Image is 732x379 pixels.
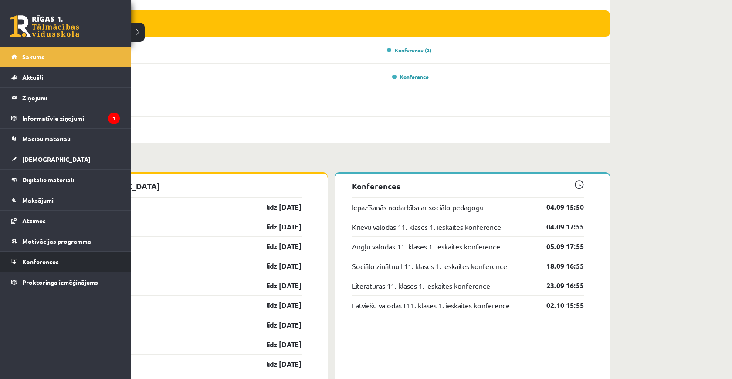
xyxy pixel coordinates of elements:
a: līdz [DATE] [251,222,302,232]
a: Digitālie materiāli [11,170,120,190]
span: [DEMOGRAPHIC_DATA] [22,155,91,163]
a: Ziņojumi [11,88,120,108]
a: līdz [DATE] [251,359,302,369]
a: līdz [DATE] [251,339,302,350]
a: līdz [DATE] [251,280,302,291]
a: Krievu valodas 11. klases 1. ieskaites konference [352,222,501,232]
legend: Maksājumi [22,190,120,210]
a: Maksājumi [11,190,120,210]
a: 18.09 16:55 [533,261,584,271]
legend: Ziņojumi [22,88,120,108]
span: Aktuāli [22,73,43,81]
p: Tuvākās aktivitātes [56,157,607,168]
a: Atzīmes [11,211,120,231]
a: Latviešu valodas I 11. klases 1. ieskaites konference [352,300,510,311]
i: 1 [108,113,120,124]
a: Rīgas 1. Tālmācības vidusskola [10,15,79,37]
a: Konference [392,73,429,80]
span: Digitālie materiāli [22,176,74,184]
span: Motivācijas programma [22,237,91,245]
a: Aktuāli [11,67,120,87]
a: līdz [DATE] [251,241,302,252]
a: Informatīvie ziņojumi1 [11,108,120,128]
a: Literatūras 11. klases 1. ieskaites konference [352,280,490,291]
a: 05.09 17:55 [533,241,584,252]
a: Sociālo zinātņu I 11. klases 1. ieskaites konference [352,261,507,271]
span: Konferences [22,258,59,266]
a: līdz [DATE] [251,202,302,212]
span: Mācību materiāli [22,135,71,143]
legend: Informatīvie ziņojumi [22,108,120,128]
span: Atzīmes [22,217,46,225]
span: Sākums [22,53,44,61]
a: līdz [DATE] [251,261,302,271]
a: Mācību materiāli [11,129,120,149]
a: Iepazīšanās nodarbība ar sociālo pedagogu [352,202,484,212]
span: Proktoringa izmēģinājums [22,278,98,286]
a: 04.09 17:55 [533,222,584,232]
a: 04.09 15:50 [533,202,584,212]
a: 02.10 15:55 [533,300,584,311]
a: Konference (2) [387,47,431,54]
a: Angļu valodas 11. klases 1. ieskaites konference [352,241,500,252]
a: Proktoringa izmēģinājums [11,272,120,292]
a: [DEMOGRAPHIC_DATA] [11,149,120,169]
a: Sākums [11,47,120,67]
a: 23.09 16:55 [533,280,584,291]
p: [DEMOGRAPHIC_DATA] [70,180,302,192]
p: Konferences [352,180,584,192]
a: līdz [DATE] [251,320,302,330]
a: Konferences [11,252,120,272]
a: Motivācijas programma [11,231,120,251]
a: līdz [DATE] [251,300,302,311]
